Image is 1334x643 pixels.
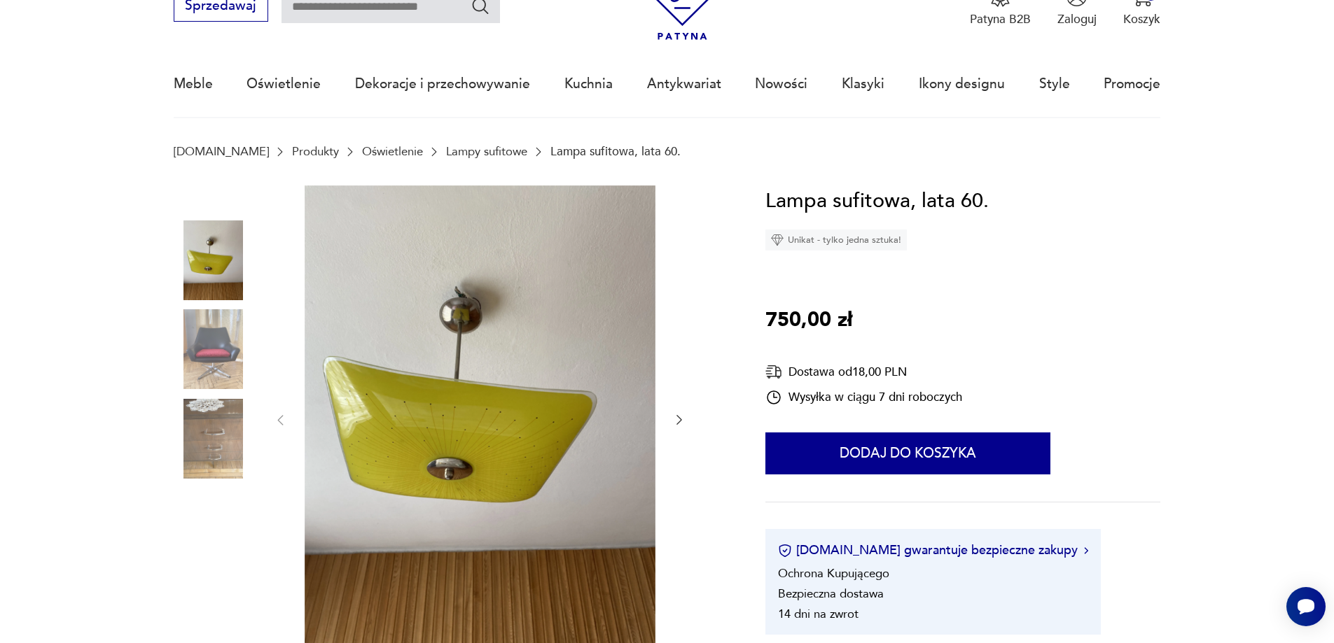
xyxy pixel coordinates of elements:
[292,145,339,158] a: Produkty
[446,145,527,158] a: Lampy sufitowe
[174,309,253,389] img: Zdjęcie produktu Lampa sufitowa, lata 60.
[765,389,962,406] div: Wysyłka w ciągu 7 dni roboczych
[550,145,681,158] p: Lampa sufitowa, lata 60.
[765,229,907,250] div: Unikat - tylko jedna sztuka!
[1286,587,1326,626] iframe: Smartsupp widget button
[1104,52,1160,116] a: Promocje
[765,185,989,218] h1: Lampa sufitowa, lata 60.
[778,565,889,581] li: Ochrona Kupującego
[1084,547,1088,554] img: Ikona strzałki w prawo
[919,52,1005,116] a: Ikony designu
[174,52,213,116] a: Meble
[778,586,884,602] li: Bezpieczna dostawa
[647,52,721,116] a: Antykwariat
[564,52,613,116] a: Kuchnia
[778,542,1088,559] button: [DOMAIN_NAME] gwarantuje bezpieczne zakupy
[842,52,884,116] a: Klasyki
[355,52,530,116] a: Dekoracje i przechowywanie
[246,52,321,116] a: Oświetlenie
[765,432,1050,474] button: Dodaj do koszyka
[755,52,807,116] a: Nowości
[1123,11,1160,27] p: Koszyk
[174,399,253,479] img: Zdjęcie produktu Lampa sufitowa, lata 60.
[765,363,782,381] img: Ikona dostawy
[771,234,784,246] img: Ikona diamentu
[1057,11,1097,27] p: Zaloguj
[778,544,792,558] img: Ikona certyfikatu
[174,145,269,158] a: [DOMAIN_NAME]
[174,220,253,300] img: Zdjęcie produktu Lampa sufitowa, lata 60.
[970,11,1031,27] p: Patyna B2B
[174,1,268,13] a: Sprzedawaj
[1039,52,1070,116] a: Style
[778,606,859,622] li: 14 dni na zwrot
[362,145,423,158] a: Oświetlenie
[765,363,962,381] div: Dostawa od 18,00 PLN
[765,304,852,337] p: 750,00 zł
